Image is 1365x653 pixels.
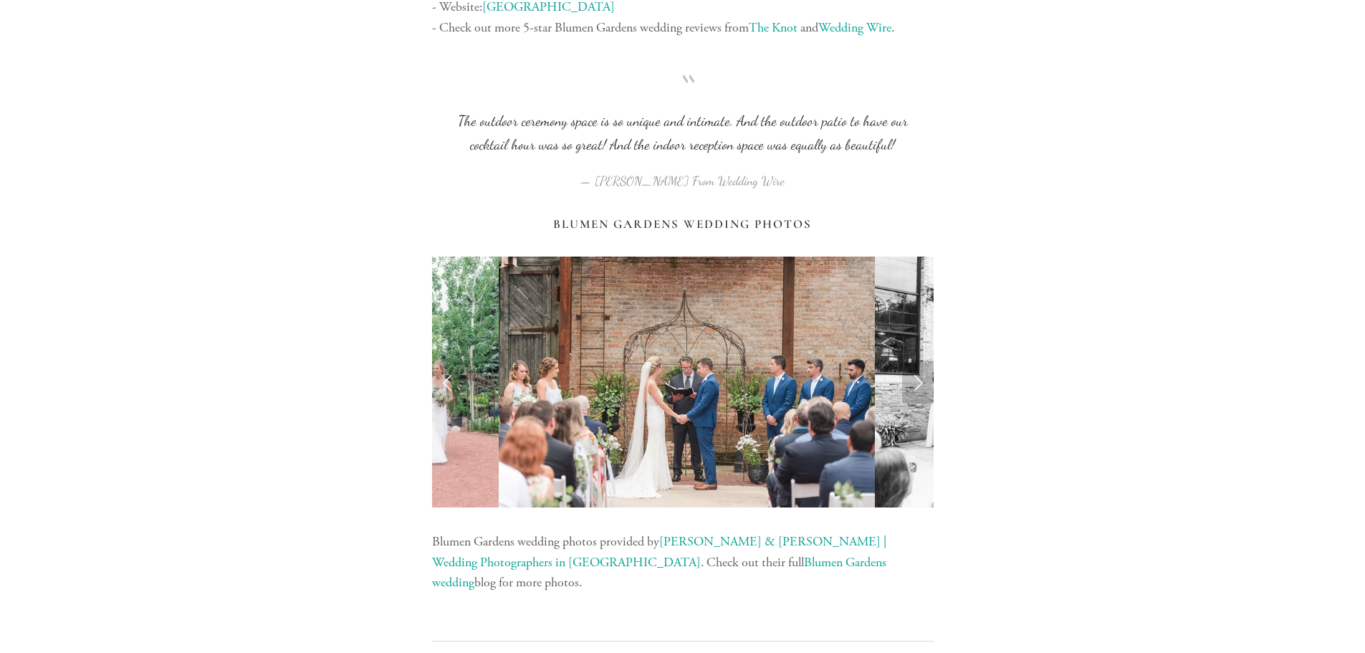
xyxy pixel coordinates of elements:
a: Wedding Wire [818,19,891,36]
a: Next Slide [902,361,934,404]
img: Blumen-Gardens-Wedding-Sycamore-IL-92.jpg [875,257,1250,507]
span: “ [455,86,911,110]
p: Blumen Gardens wedding photos provided by . Check out their full blog for more photos. [432,532,934,594]
a: Previous Slide [432,361,464,404]
blockquote: The outdoor ceremony space is so unique and intimate. And the outdoor patio to have our cocktail ... [455,86,911,157]
h3: Blumen Gardens Wedding Photos [432,217,934,232]
a: The Knot [749,19,798,36]
figcaption: — [PERSON_NAME] From Wedding Wire [455,157,911,194]
img: Outdoor ceremony at Blumen Gardens [499,257,875,507]
a: [PERSON_NAME] & [PERSON_NAME] | Wedding Photographers in [GEOGRAPHIC_DATA] [432,533,889,571]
